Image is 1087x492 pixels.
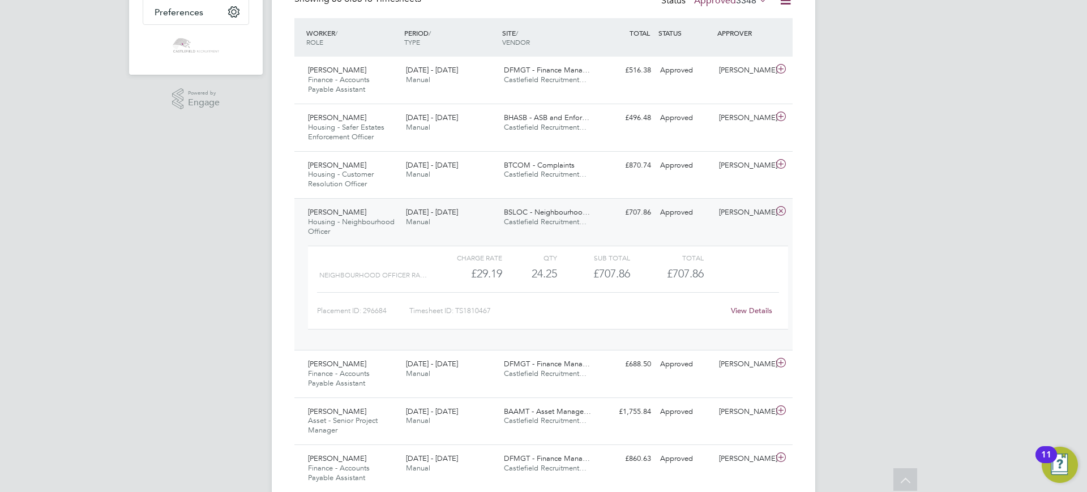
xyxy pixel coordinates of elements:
[597,109,656,127] div: £496.48
[504,463,587,473] span: Castlefield Recruitment…
[656,109,714,127] div: Approved
[597,61,656,80] div: £516.38
[308,169,374,189] span: Housing - Customer Resolution Officer
[155,7,203,18] span: Preferences
[714,23,773,43] div: APPROVER
[656,23,714,43] div: STATUS
[406,65,458,75] span: [DATE] - [DATE]
[406,169,430,179] span: Manual
[172,36,220,54] img: castlefieldrecruitment-logo-retina.png
[188,88,220,98] span: Powered by
[504,416,587,425] span: Castlefield Recruitment…
[557,264,630,283] div: £707.86
[714,355,773,374] div: [PERSON_NAME]
[406,75,430,84] span: Manual
[499,23,597,52] div: SITE
[406,113,458,122] span: [DATE] - [DATE]
[630,251,703,264] div: Total
[504,169,587,179] span: Castlefield Recruitment…
[504,122,587,132] span: Castlefield Recruitment…
[406,407,458,416] span: [DATE] - [DATE]
[504,217,587,226] span: Castlefield Recruitment…
[406,122,430,132] span: Manual
[502,264,557,283] div: 24.25
[504,207,590,217] span: BSLOC - Neighbourhoo…
[504,65,590,75] span: DFMGT - Finance Mana…
[731,306,772,315] a: View Details
[308,463,370,482] span: Finance - Accounts Payable Assistant
[308,207,366,217] span: [PERSON_NAME]
[557,251,630,264] div: Sub Total
[308,217,395,236] span: Housing - Neighbourhood Officer
[308,113,366,122] span: [PERSON_NAME]
[714,61,773,80] div: [PERSON_NAME]
[406,359,458,369] span: [DATE] - [DATE]
[597,355,656,374] div: £688.50
[714,109,773,127] div: [PERSON_NAME]
[516,28,518,37] span: /
[406,207,458,217] span: [DATE] - [DATE]
[714,203,773,222] div: [PERSON_NAME]
[429,251,502,264] div: Charge rate
[597,156,656,175] div: £870.74
[188,98,220,108] span: Engage
[308,454,366,463] span: [PERSON_NAME]
[406,416,430,425] span: Manual
[406,463,430,473] span: Manual
[656,203,714,222] div: Approved
[172,88,220,110] a: Powered byEngage
[714,156,773,175] div: [PERSON_NAME]
[1042,447,1078,483] button: Open Resource Center, 11 new notifications
[406,160,458,170] span: [DATE] - [DATE]
[1041,455,1051,469] div: 11
[308,407,366,416] span: [PERSON_NAME]
[504,454,590,463] span: DFMGT - Finance Mana…
[656,61,714,80] div: Approved
[597,403,656,421] div: £1,755.84
[401,23,499,52] div: PERIOD
[406,454,458,463] span: [DATE] - [DATE]
[429,264,502,283] div: £29.19
[308,416,378,435] span: Asset - Senior Project Manager
[319,271,427,279] span: Neighbourhood Officer Ra…
[308,75,370,94] span: Finance - Accounts Payable Assistant
[303,23,401,52] div: WORKER
[308,160,366,170] span: [PERSON_NAME]
[656,355,714,374] div: Approved
[504,113,589,122] span: BHASB - ASB and Enfor…
[504,359,590,369] span: DFMGT - Finance Mana…
[502,251,557,264] div: QTY
[714,450,773,468] div: [PERSON_NAME]
[504,75,587,84] span: Castlefield Recruitment…
[656,156,714,175] div: Approved
[143,36,249,54] a: Go to home page
[656,403,714,421] div: Approved
[335,28,337,37] span: /
[308,65,366,75] span: [PERSON_NAME]
[714,403,773,421] div: [PERSON_NAME]
[502,37,530,46] span: VENDOR
[308,369,370,388] span: Finance - Accounts Payable Assistant
[406,217,430,226] span: Manual
[504,407,591,416] span: BAAMT - Asset Manage…
[409,302,724,320] div: Timesheet ID: TS1810467
[597,450,656,468] div: £860.63
[406,369,430,378] span: Manual
[308,359,366,369] span: [PERSON_NAME]
[597,203,656,222] div: £707.86
[504,369,587,378] span: Castlefield Recruitment…
[306,37,323,46] span: ROLE
[429,28,431,37] span: /
[308,122,384,142] span: Housing - Safer Estates Enforcement Officer
[630,28,650,37] span: TOTAL
[667,267,704,280] span: £707.86
[656,450,714,468] div: Approved
[317,302,409,320] div: Placement ID: 296684
[404,37,420,46] span: TYPE
[504,160,575,170] span: BTCOM - Complaints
